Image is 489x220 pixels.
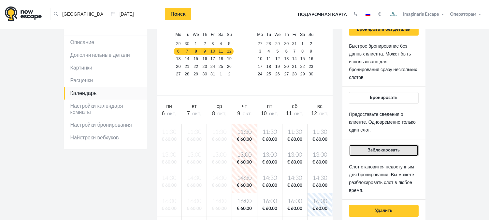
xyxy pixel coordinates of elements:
[225,63,234,70] a: 26
[167,111,176,116] span: окт.
[309,206,331,212] span: € 60.00
[349,205,418,217] button: Удалить
[255,48,265,55] a: 3
[450,12,476,17] span: Операторам
[255,40,265,48] a: 27
[293,32,296,37] span: Friday
[259,128,281,136] span: 11:30
[292,103,297,109] span: сб
[265,70,273,78] a: 25
[209,63,217,70] a: 24
[309,159,331,165] span: € 60.00
[309,128,331,136] span: 11:30
[349,110,418,134] p: Предоставьте сведения о клиенте. Одновременно только один слот.
[191,40,201,48] a: 1
[298,63,307,70] a: 22
[183,55,191,63] a: 14
[307,55,315,63] a: 16
[282,70,291,78] a: 27
[265,40,273,48] a: 28
[448,11,484,18] button: Операторам
[378,12,381,17] strong: €
[233,182,255,189] span: € 60.00
[291,48,298,55] a: 7
[265,55,273,63] a: 11
[209,55,217,63] a: 17
[191,63,201,70] a: 22
[233,197,255,206] span: 16:00
[282,48,291,55] a: 6
[233,174,255,182] span: 14:30
[183,40,191,48] a: 30
[174,40,183,48] a: 29
[291,55,298,63] a: 14
[201,48,209,55] a: 9
[349,92,418,104] button: Бронировать
[273,70,282,78] a: 26
[227,32,232,37] span: Sunday
[366,13,370,16] img: ru.jpg
[349,163,418,194] p: Слот становится недоступным для бронирования. Вы можете разблокировать слот в любое время.
[307,48,315,55] a: 9
[273,63,282,70] a: 19
[217,63,225,70] a: 25
[259,151,281,159] span: 13:00
[259,159,281,165] span: € 60.00
[273,55,282,63] a: 12
[191,70,201,78] a: 29
[368,148,400,152] span: Заблокировать
[108,8,165,20] input: Дата
[284,206,306,212] span: € 60.00
[284,136,306,143] span: € 60.00
[176,32,181,37] span: Monday
[386,8,447,21] button: Imaginaris Escape
[165,8,191,20] a: Поиск
[201,40,209,48] a: 2
[375,208,393,213] span: Удалить
[233,136,255,143] span: € 60.00
[291,70,298,78] a: 28
[191,55,201,63] a: 15
[309,174,331,182] span: 14:30
[187,111,190,116] span: 7
[259,206,281,212] span: € 60.00
[174,70,183,78] a: 27
[309,197,331,206] span: 16:00
[291,63,298,70] a: 21
[183,70,191,78] a: 28
[201,70,209,78] a: 30
[218,32,223,37] span: Saturday
[267,103,272,109] span: пт
[349,24,418,36] button: Бронировать без деталей
[298,48,307,55] a: 8
[225,40,234,48] a: 5
[212,111,215,116] span: 8
[64,61,147,74] a: Картинки
[218,111,227,116] span: окт.
[284,151,306,159] span: 13:00
[282,40,291,48] a: 30
[64,49,147,61] a: Дополнительные детали
[209,70,217,78] a: 31
[217,48,225,55] a: 11
[286,111,292,116] span: 11
[265,48,273,55] a: 4
[5,6,42,22] img: logo
[202,32,207,37] span: Thursday
[255,63,265,70] a: 17
[307,63,315,70] a: 23
[217,55,225,63] a: 18
[309,182,331,189] span: € 60.00
[309,151,331,159] span: 13:00
[225,70,234,78] a: 2
[64,87,147,100] a: Календарь
[282,63,291,70] a: 20
[209,48,217,55] a: 10
[309,32,314,37] span: Sunday
[266,32,271,37] span: Tuesday
[257,32,263,37] span: Monday
[225,48,234,55] a: 12
[295,8,349,22] a: Подарочная карта
[259,174,281,182] span: 14:30
[191,48,201,55] a: 8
